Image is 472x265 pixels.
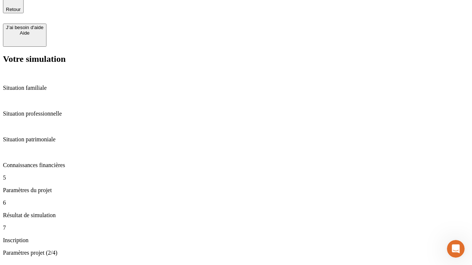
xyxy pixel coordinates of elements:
[3,110,469,117] p: Situation professionnelle
[3,54,469,64] h2: Votre simulation
[3,187,469,194] p: Paramètres du projet
[3,237,469,244] p: Inscription
[3,85,469,91] p: Situation familiale
[3,24,46,47] button: J’ai besoin d'aideAide
[3,212,469,219] p: Résultat de simulation
[6,30,44,36] div: Aide
[3,199,469,206] p: 6
[447,240,465,258] iframe: Intercom live chat
[3,162,469,169] p: Connaissances financières
[3,136,469,143] p: Situation patrimoniale
[3,250,469,256] p: Paramètres projet (2/4)
[6,7,21,12] span: Retour
[3,174,469,181] p: 5
[3,225,469,231] p: 7
[6,25,44,30] div: J’ai besoin d'aide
